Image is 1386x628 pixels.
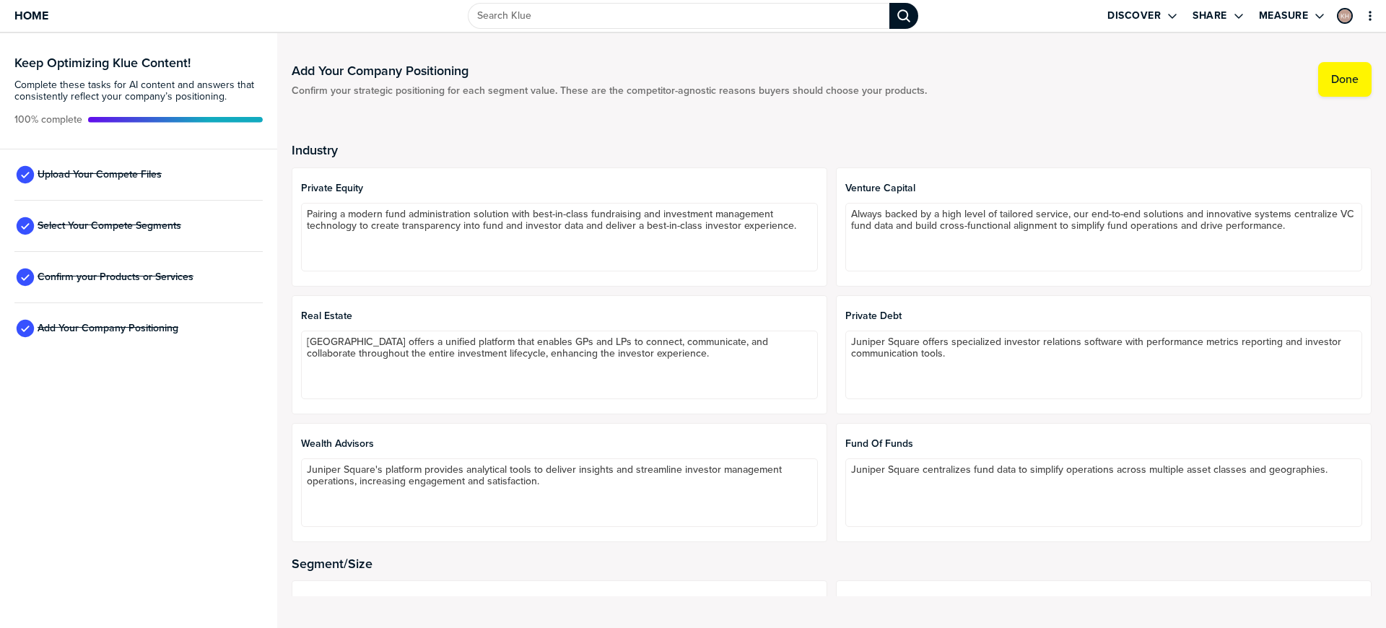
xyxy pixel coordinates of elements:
[292,62,927,79] h1: Add Your Company Positioning
[845,458,1362,527] textarea: Juniper Square centralizes fund data to simplify operations across multiple asset classes and geo...
[292,557,1372,571] h2: Segment/Size
[1193,9,1227,22] label: Share
[845,596,1362,607] span: Titan GPs
[1337,8,1353,24] div: Kevan Harris
[38,220,181,232] span: Select Your Compete Segments
[889,3,918,29] div: Search Klue
[1335,6,1354,25] a: Edit Profile
[468,3,889,29] input: Search Klue
[301,458,818,527] textarea: Juniper Square's platform provides analytical tools to deliver insights and streamline investor m...
[845,331,1362,399] textarea: Juniper Square offers specialized investor relations software with performance metrics reporting ...
[845,203,1362,271] textarea: Always backed by a high level of tailored service, our end-to-end solutions and innovative system...
[38,271,193,283] span: Confirm your Products or Services
[14,79,263,103] span: Complete these tasks for AI content and answers that consistently reflect your company’s position...
[301,438,818,450] span: Wealth Advisors
[845,183,1362,194] span: Venture Capital
[301,183,818,194] span: Private Equity
[845,310,1362,322] span: Private Debt
[1107,9,1161,22] label: Discover
[38,169,162,180] span: Upload Your Compete Files
[1331,72,1359,87] label: Done
[292,85,927,97] span: Confirm your strategic positioning for each segment value. These are the competitor-agnostic reas...
[301,310,818,322] span: Real Estate
[301,331,818,399] textarea: [GEOGRAPHIC_DATA] offers a unified platform that enables GPs and LPs to connect, communicate, and...
[301,203,818,271] textarea: Pairing a modern fund administration solution with best-in-class fundraising and investment manag...
[14,56,263,69] h3: Keep Optimizing Klue Content!
[14,9,48,22] span: Home
[14,114,82,126] span: Active
[1318,62,1372,97] button: Done
[292,143,1372,157] h2: Industry
[1259,9,1309,22] label: Measure
[845,438,1362,450] span: Fund of Funds
[1338,9,1351,22] img: 6823b1dda9b1d5ac759864e5057e3ea8-sml.png
[38,323,178,334] span: Add Your Company Positioning
[301,596,818,607] span: General Partners (GPs)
